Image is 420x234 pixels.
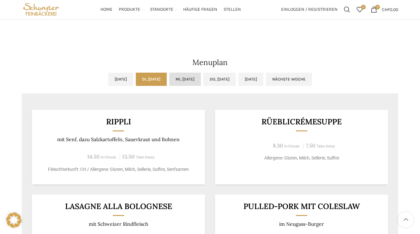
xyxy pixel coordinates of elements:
a: Standorte [150,3,177,16]
h3: LASAGNE ALLA BOLOGNESE [40,202,197,210]
span: 0 [375,5,380,9]
a: [DATE] [108,73,133,86]
span: 14.50 [87,153,99,160]
a: Home [100,3,112,16]
span: CHF [382,7,390,12]
a: Do, [DATE] [203,73,236,86]
a: [DATE] [238,73,263,86]
p: Fleischherkunft: CH / Allergene: Gluten, Milch, Sellerie, Sulfite, Senfsamen [40,166,197,173]
p: mit Schweizer Rindfleisch [40,221,197,227]
span: Produkte [119,7,140,13]
span: Häufige Fragen [183,7,217,13]
h3: Rüeblicrémesuppe [223,118,381,126]
span: Take-Away [136,155,154,159]
span: In-House [101,155,116,159]
a: Mi, [DATE] [169,73,201,86]
a: Di, [DATE] [136,73,167,86]
a: Einloggen / Registrieren [278,3,341,16]
span: 8.30 [273,142,283,149]
a: Suchen [341,3,353,16]
span: 7.50 [306,142,315,149]
span: Standorte [150,7,173,13]
p: mit Senf, dazu Salzkartoffeln, Sauerkraut und Bohnen [40,136,197,142]
span: Home [100,7,112,13]
a: Stellen [224,3,241,16]
span: Stellen [224,7,241,13]
a: Häufige Fragen [183,3,217,16]
a: Site logo [22,6,61,12]
a: Nächste Woche [266,73,312,86]
span: Einloggen / Registrieren [281,7,338,12]
p: Allergene: Gluten, Milch, Sellerie, Sulfite [223,155,381,161]
bdi: 0.00 [382,7,398,12]
span: In-House [284,144,300,148]
div: Meine Wunschliste [353,3,366,16]
span: 0 [361,5,366,9]
a: 0 CHF0.00 [368,3,401,16]
a: Scroll to top button [398,212,414,228]
span: 13.50 [122,153,135,160]
h2: Menuplan [22,59,398,66]
h3: RIPPLI [40,118,197,126]
span: Take-Away [316,144,335,148]
a: Produkte [119,3,144,16]
a: 0 [353,3,366,16]
p: im Neugass-Burger [223,221,381,227]
h3: Pulled-Pork mit Coleslaw [223,202,381,210]
div: Main navigation [64,3,278,16]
